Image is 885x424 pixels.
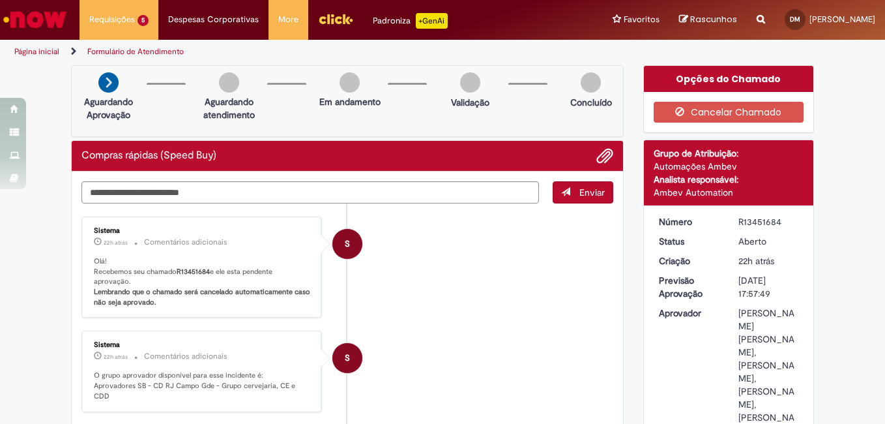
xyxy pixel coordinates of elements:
[94,256,311,308] p: Olá! Recebemos seu chamado e ele esta pendente aprovação.
[138,15,149,26] span: 5
[89,13,135,26] span: Requisições
[345,228,350,260] span: S
[144,237,227,248] small: Comentários adicionais
[579,187,605,198] span: Enviar
[219,72,239,93] img: img-circle-grey.png
[278,13,298,26] span: More
[81,150,216,162] h2: Compras rápidas (Speed Buy) Histórico de tíquete
[318,9,353,29] img: click_logo_yellow_360x200.png
[624,13,660,26] span: Favoritos
[332,229,362,259] div: System
[738,235,799,248] div: Aberto
[104,353,128,361] span: 22h atrás
[654,147,804,160] div: Grupo de Atribuição:
[596,147,613,164] button: Adicionar anexos
[738,255,774,267] time: 27/08/2025 10:57:49
[81,181,539,204] textarea: Digite sua mensagem aqui...
[345,342,350,374] span: S
[649,215,729,228] dt: Número
[168,13,259,26] span: Despesas Corporativas
[94,287,312,307] b: Lembrando que o chamado será cancelado automaticamente caso não seja aprovado.
[654,173,804,186] div: Analista responsável:
[104,239,128,247] span: 22h atrás
[416,13,448,29] p: +GenAi
[177,267,210,277] b: R13451684
[553,181,613,204] button: Enviar
[790,15,800,23] span: DM
[332,343,362,373] div: System
[649,274,729,300] dt: Previsão Aprovação
[679,14,737,26] a: Rascunhos
[340,72,360,93] img: img-circle-grey.png
[690,13,737,25] span: Rascunhos
[581,72,601,93] img: img-circle-grey.png
[1,7,68,33] img: ServiceNow
[14,46,59,57] a: Página inicial
[809,14,875,25] span: [PERSON_NAME]
[94,371,311,401] p: O grupo aprovador disponível para esse incidente é: Aprovadores SB - CD RJ Campo Gde - Grupo cerv...
[654,102,804,123] button: Cancelar Chamado
[104,239,128,247] time: 27/08/2025 10:58:02
[644,66,814,92] div: Opções do Chamado
[197,95,261,121] p: Aguardando atendimento
[570,96,612,109] p: Concluído
[94,227,311,235] div: Sistema
[94,341,311,349] div: Sistema
[654,160,804,173] div: Automações Ambev
[738,274,799,300] div: [DATE] 17:57:49
[654,186,804,199] div: Ambev Automation
[451,96,489,109] p: Validação
[319,95,381,108] p: Em andamento
[77,95,140,121] p: Aguardando Aprovação
[649,235,729,248] dt: Status
[10,40,580,64] ul: Trilhas de página
[98,72,119,93] img: arrow-next.png
[104,353,128,361] time: 27/08/2025 10:57:59
[373,13,448,29] div: Padroniza
[738,254,799,267] div: 27/08/2025 10:57:49
[738,255,774,267] span: 22h atrás
[460,72,480,93] img: img-circle-grey.png
[649,307,729,320] dt: Aprovador
[649,254,729,267] dt: Criação
[738,215,799,228] div: R13451684
[87,46,184,57] a: Formulário de Atendimento
[144,351,227,362] small: Comentários adicionais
